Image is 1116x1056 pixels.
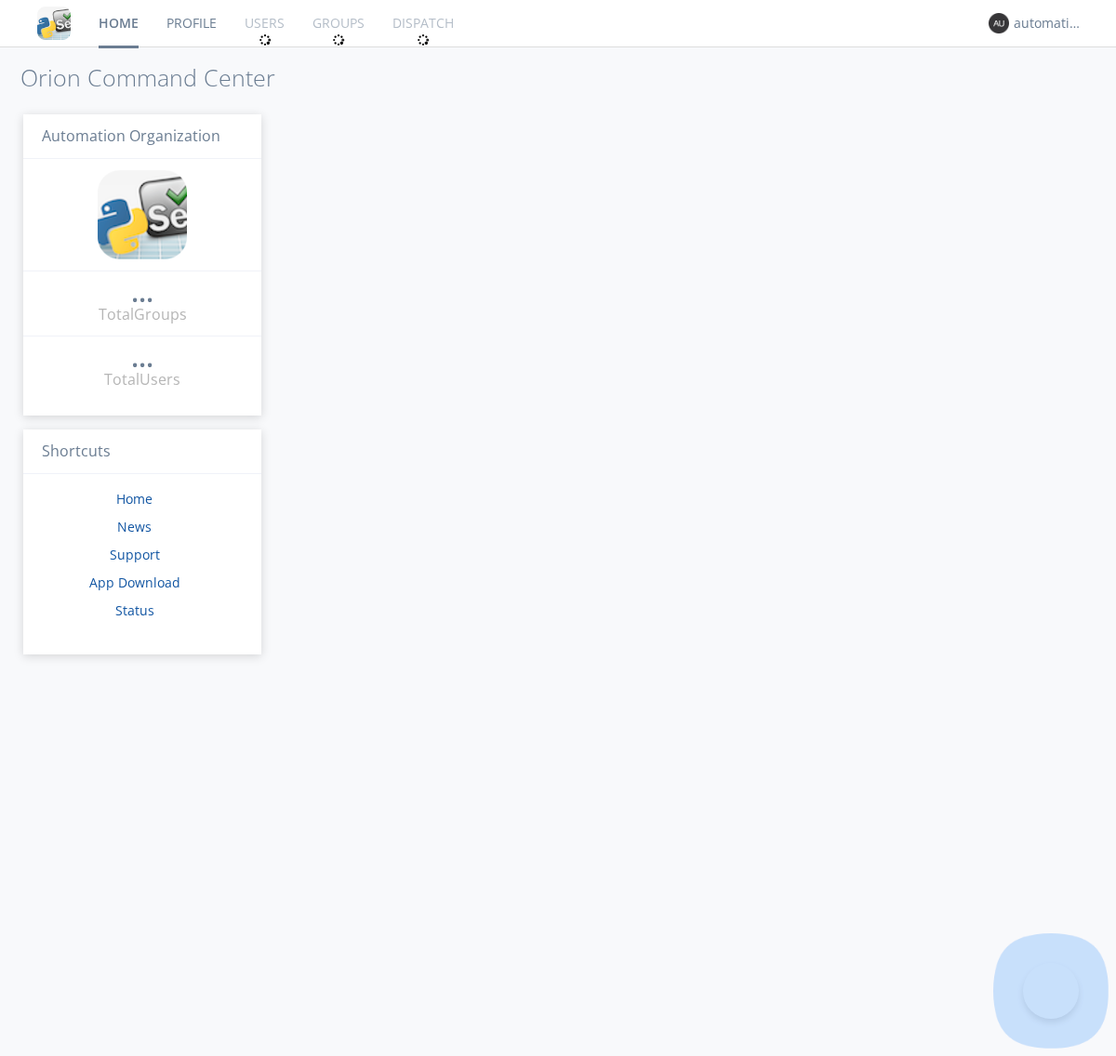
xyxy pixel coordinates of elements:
[131,348,153,369] a: ...
[37,7,71,40] img: cddb5a64eb264b2086981ab96f4c1ba7
[98,170,187,259] img: cddb5a64eb264b2086981ab96f4c1ba7
[131,283,153,304] a: ...
[110,546,160,563] a: Support
[332,33,345,46] img: spin.svg
[99,304,187,325] div: Total Groups
[116,490,153,508] a: Home
[1014,14,1083,33] div: automation+atlas0004
[989,13,1009,33] img: 373638.png
[89,574,180,591] a: App Download
[259,33,272,46] img: spin.svg
[104,369,180,390] div: Total Users
[42,125,220,146] span: Automation Organization
[23,429,261,475] h3: Shortcuts
[115,601,154,619] a: Status
[131,283,153,301] div: ...
[131,348,153,366] div: ...
[417,33,430,46] img: spin.svg
[117,518,152,535] a: News
[1023,963,1079,1019] iframe: Toggle Customer Support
